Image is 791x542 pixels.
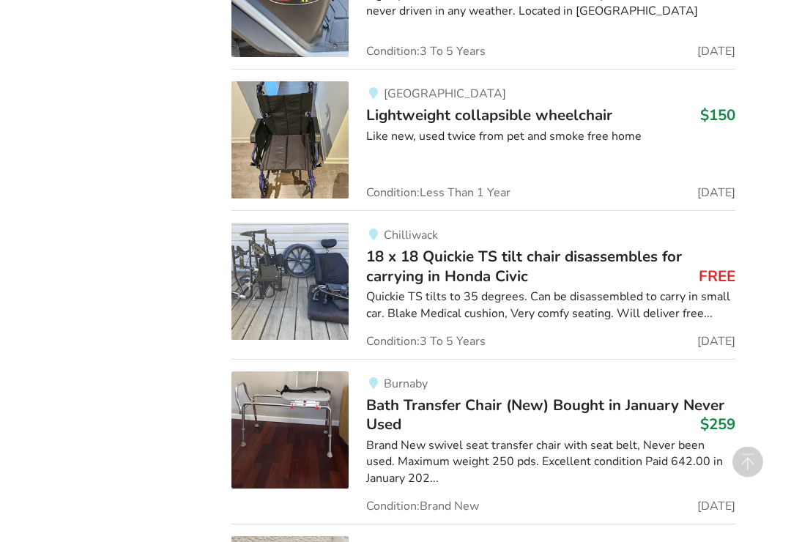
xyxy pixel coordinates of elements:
[700,415,735,434] h3: $259
[231,82,349,199] img: mobility-lightweight collapsible wheelchair
[366,247,682,286] span: 18 x 18 Quickie TS tilt chair disassembles for carrying in Honda Civic
[231,372,349,489] img: bathroom safety-bath transfer chair (new) bought in january never used
[697,336,735,348] span: [DATE]
[366,105,612,126] span: Lightweight collapsible wheelchair
[384,86,506,103] span: [GEOGRAPHIC_DATA]
[231,70,735,211] a: mobility-lightweight collapsible wheelchair[GEOGRAPHIC_DATA]Lightweight collapsible wheelchair$15...
[366,46,486,58] span: Condition: 3 To 5 Years
[384,228,438,244] span: Chilliwack
[366,289,735,323] div: Quickie TS tilts to 35 degrees. Can be disassembled to carry in small car. Blake Medical cushion,...
[231,211,735,360] a: mobility-18 x 18 quickie ts tilt chair disassembles for carrying in honda civicChilliwack18 x 18 ...
[699,267,735,286] h3: FREE
[366,188,510,199] span: Condition: Less Than 1 Year
[366,396,724,435] span: Bath Transfer Chair (New) Bought in January Never Used
[366,501,479,513] span: Condition: Brand New
[697,501,735,513] span: [DATE]
[700,106,735,125] h3: $150
[231,360,735,524] a: bathroom safety-bath transfer chair (new) bought in january never usedBurnabyBath Transfer Chair ...
[366,129,735,146] div: Like new, used twice from pet and smoke free home
[697,188,735,199] span: [DATE]
[384,376,428,393] span: Burnaby
[366,336,486,348] span: Condition: 3 To 5 Years
[366,438,735,489] div: Brand New swivel seat transfer chair with seat belt, Never been used. Maximum weight 250 pds. Exc...
[231,223,349,341] img: mobility-18 x 18 quickie ts tilt chair disassembles for carrying in honda civic
[697,46,735,58] span: [DATE]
